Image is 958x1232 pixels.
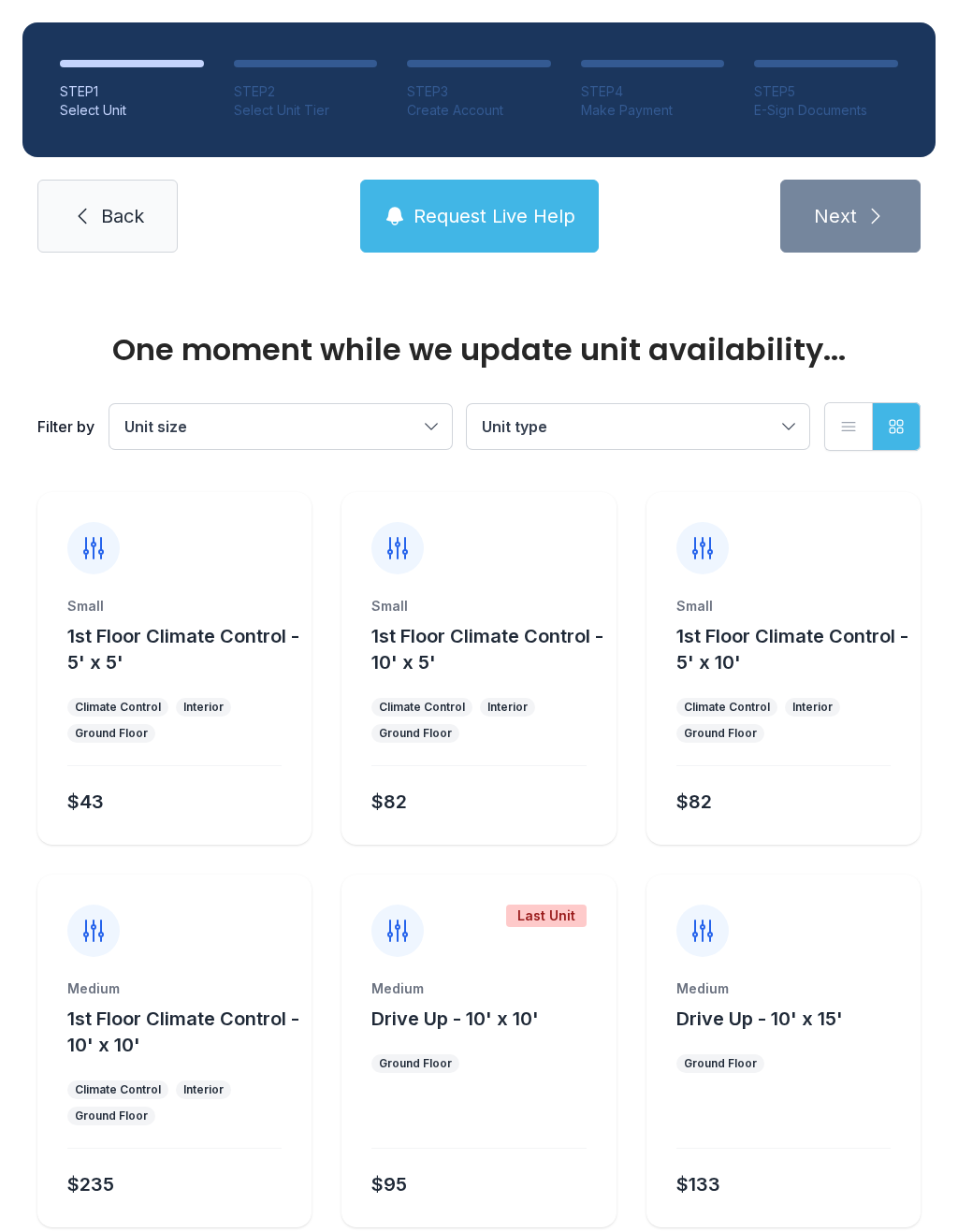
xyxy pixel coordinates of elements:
[676,1006,843,1032] button: Drive Up - 10' x 15'
[676,597,891,616] div: Small
[75,726,148,741] div: Ground Floor
[234,101,378,120] div: Select Unit Tier
[814,203,857,229] span: Next
[379,726,452,741] div: Ground Floor
[371,1006,539,1032] button: Drive Up - 10' x 10'
[67,789,104,815] div: $43
[506,905,587,927] div: Last Unit
[371,1007,539,1030] span: Drive Up - 10' x 10'
[482,417,547,436] span: Unit type
[75,700,161,715] div: Climate Control
[676,1007,843,1030] span: Drive Up - 10' x 15'
[371,623,608,675] button: 1st Floor Climate Control - 10' x 5'
[183,1082,224,1097] div: Interior
[67,625,299,674] span: 1st Floor Climate Control - 5' x 5'
[124,417,187,436] span: Unit size
[183,700,224,715] div: Interior
[754,82,898,101] div: STEP 5
[60,82,204,101] div: STEP 1
[371,789,407,815] div: $82
[67,1006,304,1058] button: 1st Floor Climate Control - 10' x 10'
[371,625,603,674] span: 1st Floor Climate Control - 10' x 5'
[371,1171,407,1197] div: $95
[371,597,586,616] div: Small
[67,1171,114,1197] div: $235
[67,979,282,998] div: Medium
[684,700,770,715] div: Climate Control
[37,335,921,365] div: One moment while we update unit availability...
[467,404,809,449] button: Unit type
[379,700,465,715] div: Climate Control
[676,625,908,674] span: 1st Floor Climate Control - 5' x 10'
[792,700,833,715] div: Interior
[407,82,551,101] div: STEP 3
[581,82,725,101] div: STEP 4
[487,700,528,715] div: Interior
[754,101,898,120] div: E-Sign Documents
[414,203,575,229] span: Request Live Help
[581,101,725,120] div: Make Payment
[67,623,304,675] button: 1st Floor Climate Control - 5' x 5'
[67,1007,299,1056] span: 1st Floor Climate Control - 10' x 10'
[109,404,452,449] button: Unit size
[60,101,204,120] div: Select Unit
[379,1056,452,1071] div: Ground Floor
[234,82,378,101] div: STEP 2
[676,979,891,998] div: Medium
[676,1171,720,1197] div: $133
[684,1056,757,1071] div: Ground Floor
[407,101,551,120] div: Create Account
[676,789,712,815] div: $82
[371,979,586,998] div: Medium
[676,623,913,675] button: 1st Floor Climate Control - 5' x 10'
[101,203,144,229] span: Back
[67,597,282,616] div: Small
[75,1109,148,1123] div: Ground Floor
[37,415,94,438] div: Filter by
[75,1082,161,1097] div: Climate Control
[684,726,757,741] div: Ground Floor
